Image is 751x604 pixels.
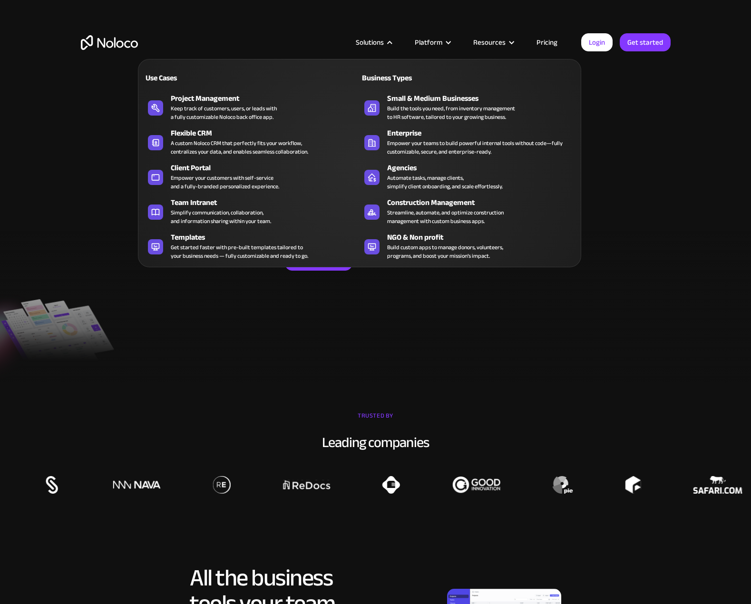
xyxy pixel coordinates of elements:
[387,93,580,104] div: Small & Medium Businesses
[360,160,576,193] a: AgenciesAutomate tasks, manage clients,simplify client onboarding, and scale effortlessly.
[360,67,576,88] a: Business Types
[81,35,138,50] a: home
[171,232,364,243] div: Templates
[143,230,360,262] a: TemplatesGet started faster with pre-built templates tailored toyour business needs — fully custo...
[360,230,576,262] a: NGO & Non profitBuild custom apps to manage donors, volunteers,programs, and boost your mission’s...
[387,197,580,208] div: Construction Management
[473,36,506,49] div: Resources
[356,36,384,49] div: Solutions
[143,67,360,88] a: Use Cases
[387,174,503,191] div: Automate tasks, manage clients, simplify client onboarding, and scale effortlessly.
[138,46,581,267] nav: Solutions
[387,104,515,121] div: Build the tools you need, from inventory management to HR software, tailored to your growing busi...
[171,208,271,225] div: Simplify communication, collaboration, and information sharing within your team.
[171,127,364,139] div: Flexible CRM
[581,33,613,51] a: Login
[620,33,671,51] a: Get started
[387,127,580,139] div: Enterprise
[171,197,364,208] div: Team Intranet
[143,126,360,158] a: Flexible CRMA custom Noloco CRM that perfectly fits your workflow,centralizes your data, and enab...
[143,195,360,227] a: Team IntranetSimplify communication, collaboration,and information sharing within your team.
[415,36,442,49] div: Platform
[344,36,403,49] div: Solutions
[360,91,576,123] a: Small & Medium BusinessesBuild the tools you need, from inventory managementto HR software, tailo...
[360,72,464,84] div: Business Types
[81,98,671,174] h2: Business Apps for Teams
[387,139,571,156] div: Empower your teams to build powerful internal tools without code—fully customizable, secure, and ...
[171,243,308,260] div: Get started faster with pre-built templates tailored to your business needs — fully customizable ...
[461,36,525,49] div: Resources
[171,174,279,191] div: Empower your customers with self-service and a fully-branded personalized experience.
[387,243,503,260] div: Build custom apps to manage donors, volunteers, programs, and boost your mission’s impact.
[171,93,364,104] div: Project Management
[171,139,308,156] div: A custom Noloco CRM that perfectly fits your workflow, centralizes your data, and enables seamles...
[387,208,504,225] div: Streamline, automate, and optimize construction management with custom business apps.
[387,232,580,243] div: NGO & Non profit
[360,195,576,227] a: Construction ManagementStreamline, automate, and optimize constructionmanagement with custom busi...
[143,91,360,123] a: Project ManagementKeep track of customers, users, or leads witha fully customizable Noloco back o...
[525,36,569,49] a: Pricing
[360,126,576,158] a: EnterpriseEmpower your teams to build powerful internal tools without code—fully customizable, se...
[171,104,277,121] div: Keep track of customers, users, or leads with a fully customizable Noloco back office app.
[143,160,360,193] a: Client PortalEmpower your customers with self-serviceand a fully-branded personalized experience.
[143,72,247,84] div: Use Cases
[387,162,580,174] div: Agencies
[171,162,364,174] div: Client Portal
[403,36,461,49] div: Platform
